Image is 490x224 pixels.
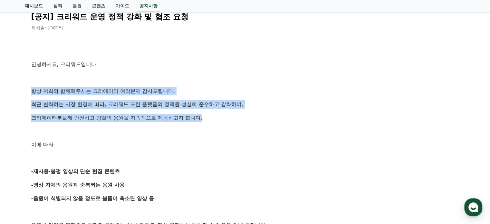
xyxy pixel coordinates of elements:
[31,114,459,122] p: 크리에이터분들께 안전하고 양질의 음원을 지속적으로 제공하고자 합니다.
[31,195,154,201] strong: -음원이 식별되지 않을 정도로 볼륨이 축소된 영상 등
[83,170,124,187] a: 설정
[43,170,83,187] a: 대화
[31,168,120,174] strong: -재사용·불펌 영상의 단순 편집 콘텐츠
[31,12,459,22] h2: [공지] 크리워드 운영 정책 강화 및 협조 요청
[100,180,107,185] span: 설정
[31,141,459,149] p: 이에 따라,
[31,100,459,109] p: 최근 변화하는 시장 환경에 따라, 크리워드 또한 플랫폼의 정책을 성실히 준수하고 강화하여,
[31,182,125,188] strong: -영상 자체의 음원과 중복되는 음원 사용
[31,87,459,95] p: 항상 저희와 함께해주시는 크리에이터 여러분께 감사드립니다.
[2,170,43,187] a: 홈
[31,25,63,30] span: 작성일: [DATE]
[59,180,67,186] span: 대화
[20,180,24,185] span: 홈
[31,60,459,69] p: 안녕하세요, 크리워드입니다.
